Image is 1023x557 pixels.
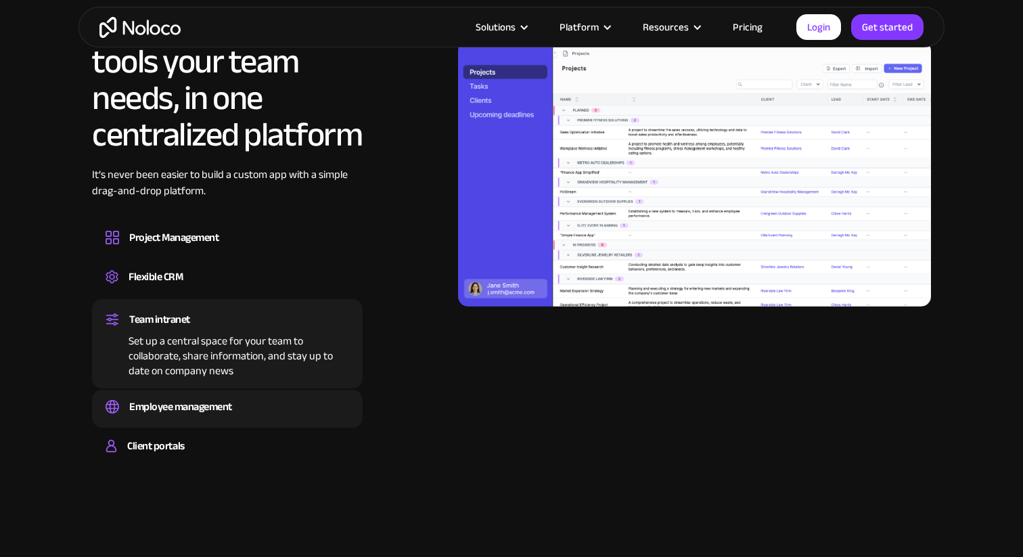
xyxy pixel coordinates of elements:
div: Create a custom CRM that you can adapt to your business’s needs, centralize your workflows, and m... [106,287,349,291]
div: Team intranet [129,309,190,330]
a: Login [796,14,841,40]
h2: All the business tools your team needs, in one centralized platform [92,7,363,153]
div: Design custom project management tools to speed up workflows, track progress, and optimize your t... [106,248,349,252]
div: Easily manage employee information, track performance, and handle HR tasks from a single platform. [106,417,349,421]
div: Flexible CRM [129,267,183,287]
div: Build a secure, fully-branded, and personalized client portal that lets your customers self-serve. [106,456,349,460]
div: Platform [560,18,599,36]
div: Set up a central space for your team to collaborate, share information, and stay up to date on co... [106,330,349,378]
div: Employee management [129,397,232,417]
a: home [99,17,181,38]
div: Platform [543,18,626,36]
div: Resources [626,18,716,36]
div: Client portals [127,436,184,456]
div: Resources [643,18,689,36]
div: It’s never been easier to build a custom app with a simple drag-and-drop platform. [92,166,363,219]
div: Solutions [476,18,516,36]
a: Pricing [716,18,779,36]
a: Get started [851,14,924,40]
div: Project Management [129,227,219,248]
div: Solutions [459,18,543,36]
